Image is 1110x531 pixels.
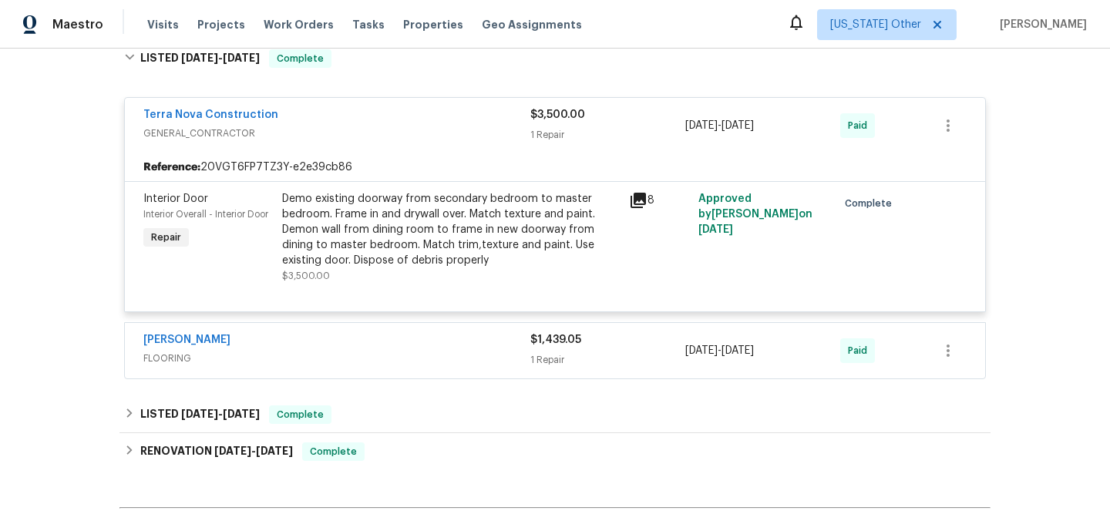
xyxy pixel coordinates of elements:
a: [PERSON_NAME] [143,334,230,345]
span: Approved by [PERSON_NAME] on [698,193,812,235]
div: LISTED [DATE]-[DATE]Complete [119,34,991,83]
div: 1 Repair [530,127,685,143]
span: Work Orders [264,17,334,32]
span: [DATE] [721,120,754,131]
span: [DATE] [214,445,251,456]
span: [DATE] [721,345,754,356]
span: - [685,343,754,358]
span: [DATE] [256,445,293,456]
div: 1 Repair [530,352,685,368]
span: Geo Assignments [482,17,582,32]
span: $1,439.05 [530,334,581,345]
span: Paid [848,118,873,133]
span: [DATE] [223,52,260,63]
span: [DATE] [223,408,260,419]
span: Projects [197,17,245,32]
span: [DATE] [698,224,733,235]
span: FLOORING [143,351,530,366]
span: Paid [848,343,873,358]
span: [DATE] [685,345,718,356]
span: - [214,445,293,456]
div: LISTED [DATE]-[DATE]Complete [119,396,991,433]
span: Maestro [52,17,103,32]
span: - [685,118,754,133]
span: $3,500.00 [282,271,330,281]
span: $3,500.00 [530,109,585,120]
div: RENOVATION [DATE]-[DATE]Complete [119,433,991,470]
span: Repair [145,230,187,245]
b: Reference: [143,160,200,175]
span: Tasks [352,19,385,30]
span: Complete [304,444,363,459]
div: Demo existing doorway from secondary bedroom to master bedroom. Frame in and drywall over. Match ... [282,191,620,268]
span: - [181,408,260,419]
span: Complete [271,51,330,66]
span: Interior Door [143,193,208,204]
h6: RENOVATION [140,442,293,461]
span: [DATE] [181,408,218,419]
span: [PERSON_NAME] [994,17,1087,32]
h6: LISTED [140,49,260,68]
span: [US_STATE] Other [830,17,921,32]
span: Visits [147,17,179,32]
span: [DATE] [181,52,218,63]
div: 8 [629,191,689,210]
span: Interior Overall - Interior Door [143,210,268,219]
span: Complete [271,407,330,422]
span: GENERAL_CONTRACTOR [143,126,530,141]
span: [DATE] [685,120,718,131]
h6: LISTED [140,405,260,424]
span: - [181,52,260,63]
a: Terra Nova Construction [143,109,278,120]
div: 20VGT6FP7TZ3Y-e2e39cb86 [125,153,985,181]
span: Properties [403,17,463,32]
span: Complete [845,196,898,211]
